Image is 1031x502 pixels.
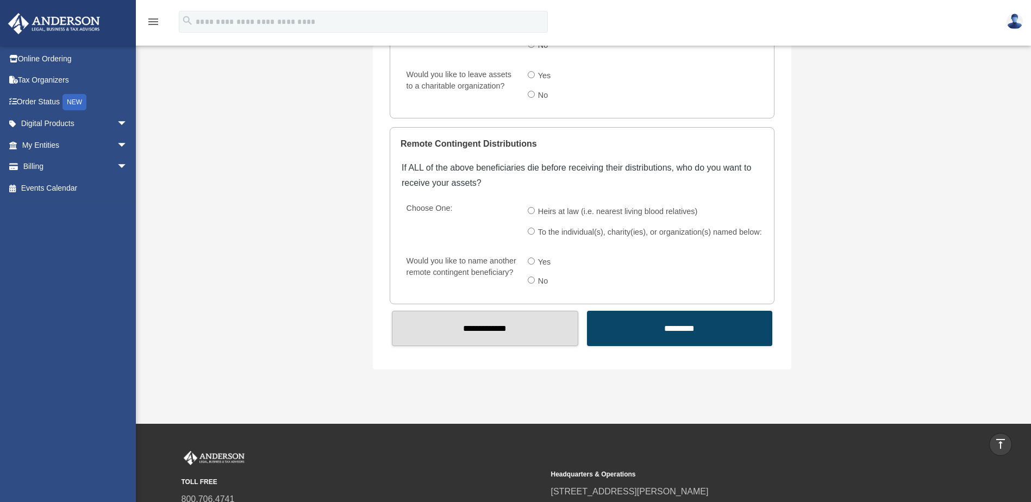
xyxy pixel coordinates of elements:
[551,469,913,480] small: Headquarters & Operations
[535,67,555,85] label: Yes
[994,437,1007,450] i: vertical_align_top
[8,113,144,135] a: Digital Productsarrow_drop_down
[147,15,160,28] i: menu
[8,48,144,70] a: Online Ordering
[117,134,139,156] span: arrow_drop_down
[8,91,144,113] a: Order StatusNEW
[535,224,766,241] label: To the individual(s), charity(ies), or organization(s) named below:
[182,451,247,465] img: Anderson Advisors Platinum Portal
[402,67,519,106] label: Would you like to leave assets to a charitable organization?
[8,177,144,199] a: Events Calendar
[535,203,702,221] label: Heirs at law (i.e. nearest living blood relatives)
[989,433,1012,456] a: vertical_align_top
[401,128,764,160] legend: Remote Contingent Distributions
[117,156,139,178] span: arrow_drop_down
[535,254,555,271] label: Yes
[182,15,193,27] i: search
[147,19,160,28] a: menu
[8,134,144,156] a: My Entitiesarrow_drop_down
[402,254,519,292] label: Would you like to name another remote contingent beneficiary?
[402,202,519,243] label: Choose One:
[535,273,553,290] label: No
[117,113,139,135] span: arrow_drop_down
[8,156,144,178] a: Billingarrow_drop_down
[63,94,86,110] div: NEW
[551,487,709,496] a: [STREET_ADDRESS][PERSON_NAME]
[182,476,543,488] small: TOLL FREE
[1007,14,1023,29] img: User Pic
[8,70,144,91] a: Tax Organizers
[535,37,553,54] label: No
[535,87,553,104] label: No
[5,13,103,34] img: Anderson Advisors Platinum Portal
